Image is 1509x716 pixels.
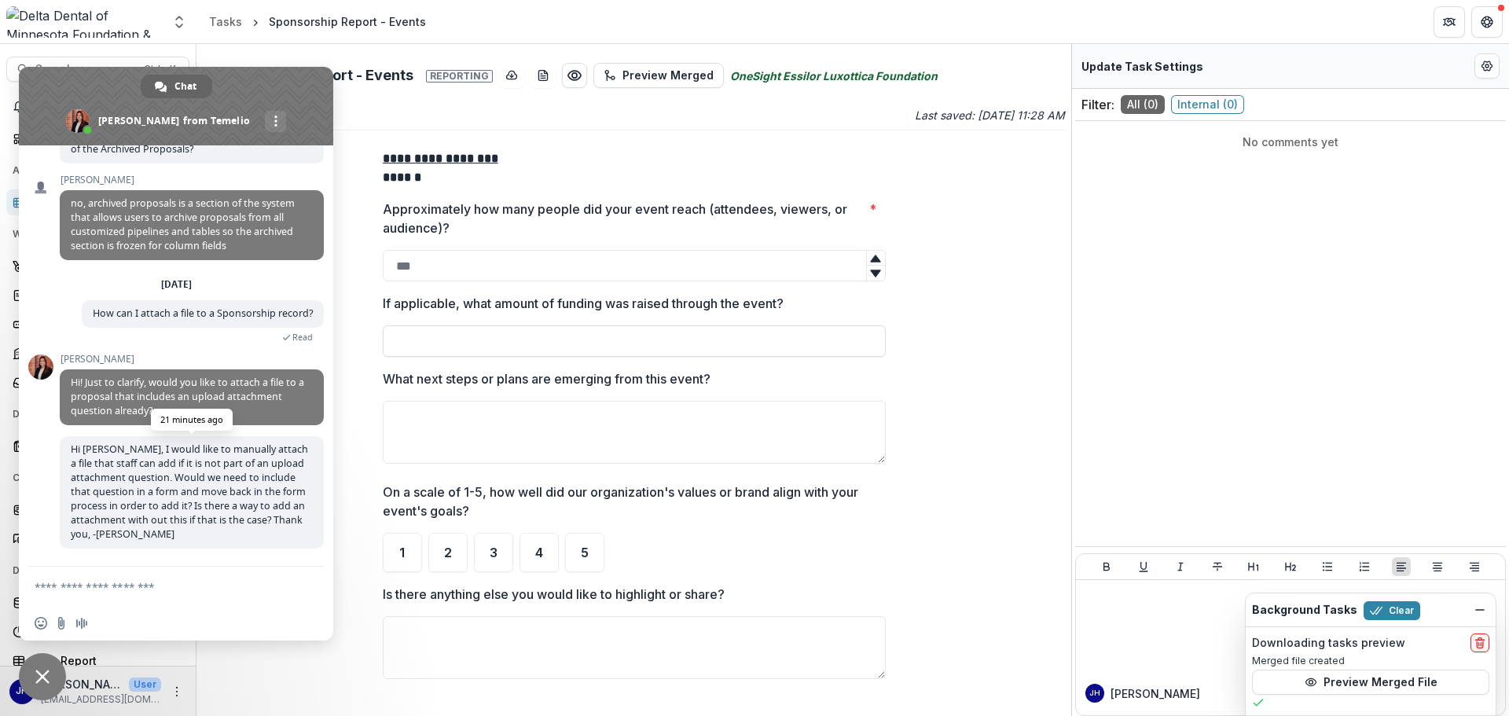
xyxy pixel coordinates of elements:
[444,546,452,559] span: 2
[6,94,189,119] button: Notifications
[141,61,179,78] div: Ctrl + K
[1081,134,1500,150] p: No comments yet
[41,676,123,692] p: [PERSON_NAME]
[383,200,863,237] p: Approximately how many people did your event reach (attendees, viewers, or audience)?
[730,68,938,84] i: OneSight Essilor Luxottica Foundation
[426,70,493,83] span: Reporting
[31,652,177,669] div: Data Report
[1252,654,1489,668] p: Merged file created
[265,111,286,132] div: More channels
[1171,95,1244,114] span: Internal ( 0 )
[75,617,88,630] span: Audio message
[71,196,295,252] span: no, archived proposals is a section of the system that allows users to archive proposals from all...
[562,63,587,88] button: Preview 2513b7be-6c5e-4bdb-8447-bd27494c1cef.pdf
[1281,557,1300,576] button: Heading 2
[215,67,493,84] h2: Sponsorship Report - Events
[383,294,784,313] p: If applicable, what amount of funding was raised through the event?
[6,340,189,366] a: Payments
[1121,95,1165,114] span: All ( 0 )
[1252,670,1489,695] button: Preview Merged File
[6,465,189,490] button: Open Contacts
[6,526,189,552] a: Communications
[1134,557,1153,576] button: Underline
[13,472,167,483] span: Contacts
[637,107,1066,123] p: Last saved: [DATE] 11:28 AM
[16,686,28,696] div: John Howe
[1428,557,1447,576] button: Align Center
[6,648,189,674] a: Data Report
[1081,58,1203,75] p: Update Task Settings
[1474,53,1500,79] button: Edit Form Settings
[383,369,710,388] p: What next steps or plans are emerging from this event?
[1252,604,1357,617] h2: Background Tasks
[1434,6,1465,38] button: Partners
[203,10,432,33] nav: breadcrumb
[1208,557,1227,576] button: Strike
[71,442,308,541] span: Hi [PERSON_NAME], I would like to manually attach a file that staff can add if it is not part of ...
[581,546,589,559] span: 5
[1471,6,1503,38] button: Get Help
[41,692,161,707] p: [EMAIL_ADDRESS][DOMAIN_NAME]
[35,617,47,630] span: Insert an emoji
[593,63,724,88] button: Preview Merged
[13,409,167,420] span: Documents
[141,75,212,98] div: Chat
[6,311,189,337] a: Form Builder
[383,483,876,520] p: On a scale of 1-5, how well did our organization's values or brand align with your event's goals?
[1111,685,1200,702] p: [PERSON_NAME]
[6,369,189,395] a: Grantee Reports
[1318,557,1337,576] button: Bullet List
[531,63,556,88] button: download-word-button
[6,126,189,152] a: Dashboard
[168,6,190,38] button: Open entity switcher
[1252,637,1405,650] h2: Downloading tasks preview
[399,546,405,559] span: 1
[6,253,189,279] a: Nominations
[6,222,189,247] button: Open Workflows
[6,497,189,523] a: Grantees
[167,682,186,701] button: More
[13,565,167,576] span: Data & Reporting
[383,585,725,604] p: Is there anything else you would like to highlight or share?
[6,433,189,459] a: Document Templates
[6,402,189,427] button: Open Documents
[60,354,324,365] span: [PERSON_NAME]
[55,617,68,630] span: Send a file
[6,6,162,38] img: Delta Dental of Minnesota Foundation & Community Giving logo
[292,332,313,343] span: Read
[535,546,543,559] span: 4
[1465,557,1484,576] button: Align Right
[35,580,283,594] textarea: Compose your message...
[6,558,189,583] button: Open Data & Reporting
[35,63,134,76] span: Search...
[161,280,192,289] div: [DATE]
[490,546,497,559] span: 3
[1392,557,1411,576] button: Align Left
[1171,557,1190,576] button: Italicize
[1355,557,1374,576] button: Ordered List
[203,10,248,33] a: Tasks
[19,653,66,700] div: Close chat
[6,282,189,308] a: Proposals
[1081,95,1114,114] p: Filter:
[6,589,189,615] a: Dashboard
[209,13,242,30] div: Tasks
[13,229,167,240] span: Workflows
[93,307,313,320] span: How can I attach a file to a Sponsorship record?
[13,165,167,176] span: Activity
[174,75,196,98] span: Chat
[499,63,524,88] button: download-button
[6,619,189,644] a: Advanced Analytics
[6,189,189,215] a: Tasks
[1364,601,1420,620] button: Clear
[60,174,324,185] span: [PERSON_NAME]
[71,376,304,417] span: Hi! Just to clarify, would you like to attach a file to a proposal that includes an upload attach...
[269,13,426,30] div: Sponsorship Report - Events
[1470,633,1489,652] button: delete
[1244,557,1263,576] button: Heading 1
[129,677,161,692] p: User
[6,57,189,82] button: Search...
[1097,557,1116,576] button: Bold
[6,158,189,183] button: Open Activity
[1089,689,1100,697] div: John Howe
